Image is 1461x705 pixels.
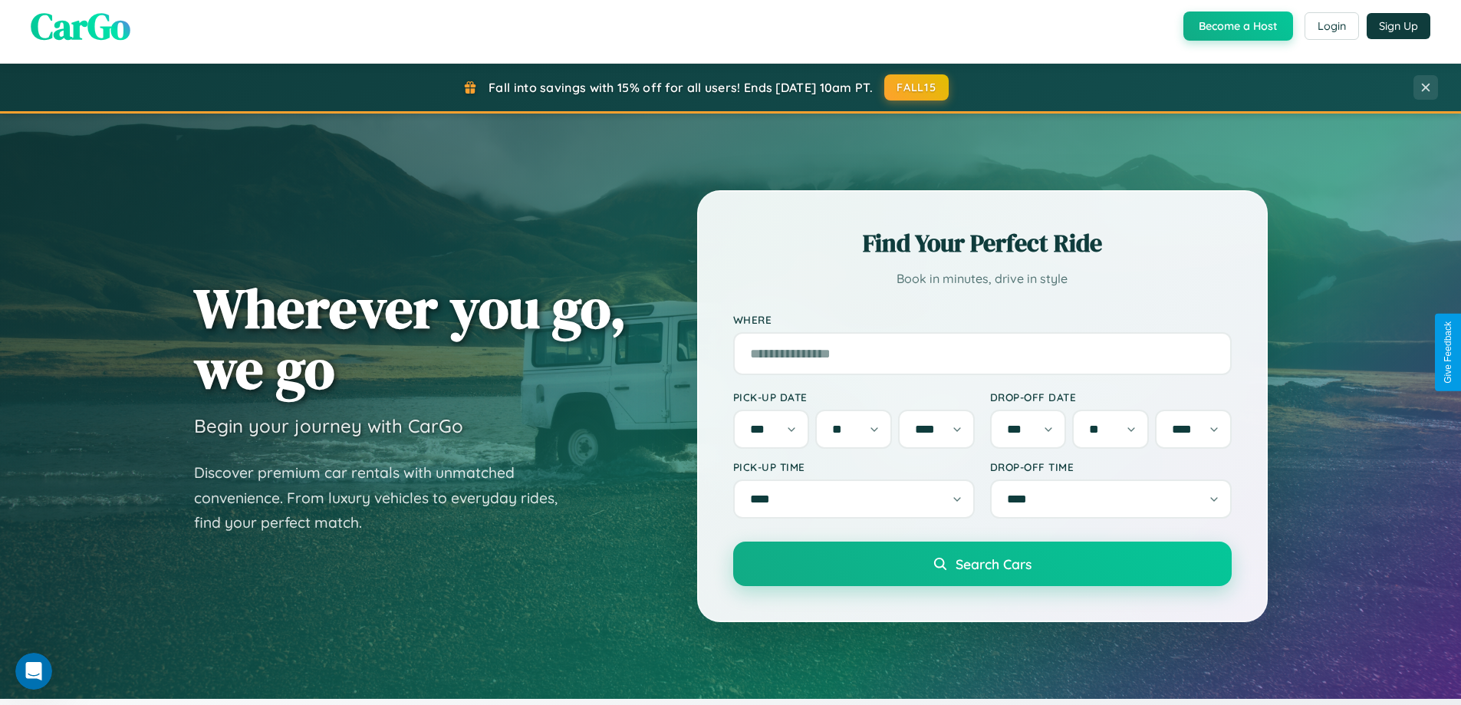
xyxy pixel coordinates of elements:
button: FALL15 [884,74,949,100]
button: Login [1305,12,1359,40]
h2: Find Your Perfect Ride [733,226,1232,260]
h1: Wherever you go, we go [194,278,627,399]
label: Where [733,313,1232,326]
button: Sign Up [1367,13,1430,39]
p: Discover premium car rentals with unmatched convenience. From luxury vehicles to everyday rides, ... [194,460,577,535]
label: Pick-up Date [733,390,975,404]
span: CarGo [31,1,130,51]
span: Fall into savings with 15% off for all users! Ends [DATE] 10am PT. [489,80,873,95]
button: Search Cars [733,542,1232,586]
label: Pick-up Time [733,460,975,473]
button: Become a Host [1183,12,1293,41]
span: Search Cars [956,555,1032,572]
iframe: Intercom live chat [15,653,52,690]
p: Book in minutes, drive in style [733,268,1232,290]
div: Give Feedback [1443,321,1453,384]
label: Drop-off Time [990,460,1232,473]
h3: Begin your journey with CarGo [194,414,463,437]
label: Drop-off Date [990,390,1232,404]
